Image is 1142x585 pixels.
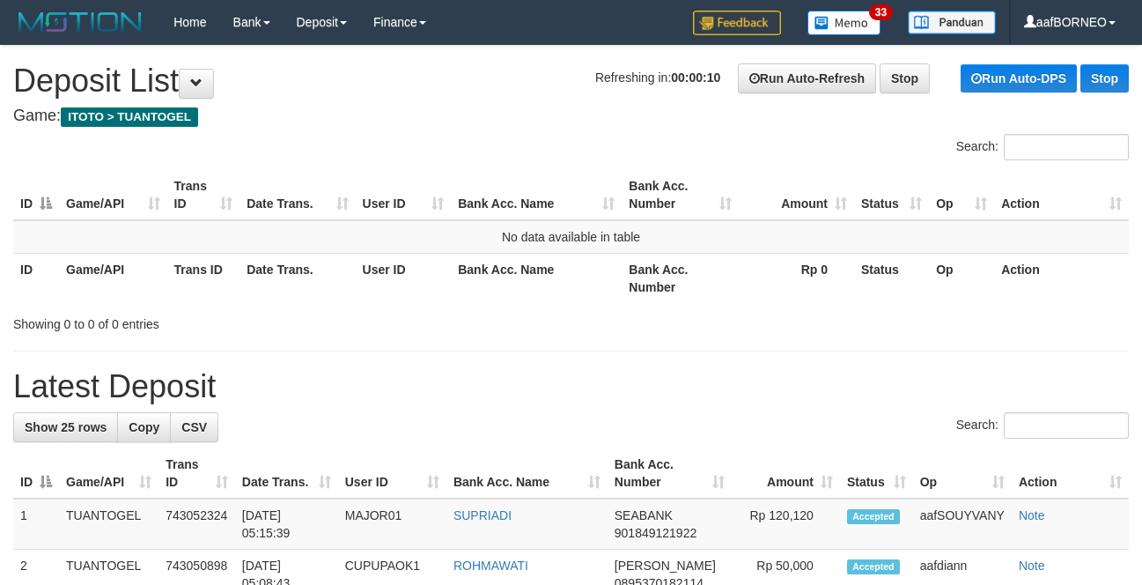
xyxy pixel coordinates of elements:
[453,508,512,522] a: SUPRIADI
[239,170,355,220] th: Date Trans.: activate to sort column ascending
[1019,508,1045,522] a: Note
[338,499,446,550] td: MAJOR01
[338,448,446,499] th: User ID: activate to sort column ascending
[170,412,218,442] a: CSV
[59,170,167,220] th: Game/API: activate to sort column ascending
[59,253,167,303] th: Game/API
[453,559,528,573] a: ROHMAWATI
[13,107,1129,125] h4: Game:
[61,107,198,127] span: ITOTO > TUANTOGEL
[615,508,673,522] span: SEABANK
[235,448,338,499] th: Date Trans.: activate to sort column ascending
[738,63,876,93] a: Run Auto-Refresh
[1080,64,1129,93] a: Stop
[732,499,840,550] td: Rp 120,120
[913,448,1012,499] th: Op: activate to sort column ascending
[158,499,235,550] td: 743052324
[1012,448,1129,499] th: Action: activate to sort column ascending
[840,448,913,499] th: Status: activate to sort column ascending
[239,253,355,303] th: Date Trans.
[671,70,720,85] strong: 00:00:10
[929,253,994,303] th: Op
[615,526,696,540] span: Copy 901849121922 to clipboard
[451,253,622,303] th: Bank Acc. Name
[181,420,207,434] span: CSV
[356,170,452,220] th: User ID: activate to sort column ascending
[595,70,720,85] span: Refreshing in:
[739,170,854,220] th: Amount: activate to sort column ascending
[158,448,235,499] th: Trans ID: activate to sort column ascending
[356,253,452,303] th: User ID
[13,308,462,333] div: Showing 0 to 0 of 0 entries
[25,420,107,434] span: Show 25 rows
[854,253,929,303] th: Status
[59,499,158,550] td: TUANTOGEL
[129,420,159,434] span: Copy
[994,170,1129,220] th: Action: activate to sort column ascending
[167,253,240,303] th: Trans ID
[956,134,1129,160] label: Search:
[961,64,1077,93] a: Run Auto-DPS
[117,412,171,442] a: Copy
[956,412,1129,439] label: Search:
[13,448,59,499] th: ID: activate to sort column descending
[732,448,840,499] th: Amount: activate to sort column ascending
[615,559,716,573] span: [PERSON_NAME]
[994,253,1129,303] th: Action
[13,63,1129,99] h1: Deposit List
[847,559,900,574] span: Accepted
[608,448,732,499] th: Bank Acc. Number: activate to sort column ascending
[1019,559,1045,573] a: Note
[13,369,1129,404] h1: Latest Deposit
[13,253,59,303] th: ID
[622,170,739,220] th: Bank Acc. Number: activate to sort column ascending
[913,499,1012,550] td: aafSOUYVANY
[739,253,854,303] th: Rp 0
[807,11,881,35] img: Button%20Memo.svg
[13,170,59,220] th: ID: activate to sort column descending
[622,253,739,303] th: Bank Acc. Number
[869,4,893,20] span: 33
[451,170,622,220] th: Bank Acc. Name: activate to sort column ascending
[1004,134,1129,160] input: Search:
[854,170,929,220] th: Status: activate to sort column ascending
[693,11,781,35] img: Feedback.jpg
[167,170,240,220] th: Trans ID: activate to sort column ascending
[929,170,994,220] th: Op: activate to sort column ascending
[1004,412,1129,439] input: Search:
[235,499,338,550] td: [DATE] 05:15:39
[59,448,158,499] th: Game/API: activate to sort column ascending
[13,412,118,442] a: Show 25 rows
[880,63,930,93] a: Stop
[446,448,608,499] th: Bank Acc. Name: activate to sort column ascending
[908,11,996,34] img: panduan.png
[13,499,59,550] td: 1
[13,220,1129,254] td: No data available in table
[13,9,147,35] img: MOTION_logo.png
[847,509,900,524] span: Accepted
